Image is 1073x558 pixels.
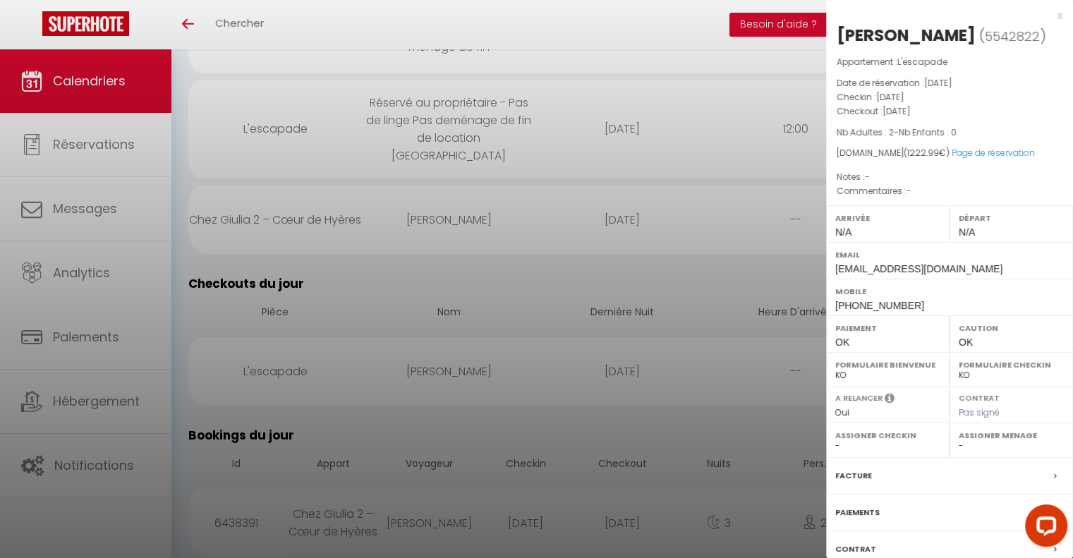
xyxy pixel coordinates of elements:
[837,126,894,138] span: Nb Adultes : 2
[835,321,940,335] label: Paiement
[837,147,1062,160] div: [DOMAIN_NAME]
[907,147,939,159] span: 1222.99
[835,428,940,442] label: Assigner Checkin
[959,226,975,238] span: N/A
[837,76,1062,90] p: Date de réservation :
[959,336,973,348] span: OK
[959,358,1064,372] label: Formulaire Checkin
[899,126,957,138] span: Nb Enfants : 0
[924,77,952,89] span: [DATE]
[959,428,1064,442] label: Assigner Menage
[904,147,950,159] span: ( €)
[837,184,1062,198] p: Commentaires :
[835,468,872,483] label: Facture
[826,7,1062,24] div: x
[876,91,904,103] span: [DATE]
[985,28,1040,45] span: 5542822
[835,263,1002,274] span: [EMAIL_ADDRESS][DOMAIN_NAME]
[1014,499,1073,558] iframe: LiveChat chat widget
[979,26,1046,46] span: ( )
[835,300,924,311] span: [PHONE_NUMBER]
[837,24,976,47] div: [PERSON_NAME]
[835,392,883,404] label: A relancer
[883,105,911,117] span: [DATE]
[835,542,876,557] label: Contrat
[835,226,851,238] span: N/A
[959,211,1064,225] label: Départ
[885,392,895,408] i: Sélectionner OUI si vous souhaiter envoyer les séquences de messages post-checkout
[907,185,911,197] span: -
[952,147,1035,159] a: Page de réservation
[897,56,947,68] span: L'escapade
[835,505,880,520] label: Paiements
[959,406,1000,418] span: Pas signé
[959,392,1000,401] label: Contrat
[959,321,1064,335] label: Caution
[837,104,1062,119] p: Checkout :
[837,55,1062,69] p: Appartement :
[835,284,1064,298] label: Mobile
[835,336,849,348] span: OK
[837,126,1062,140] p: -
[835,358,940,372] label: Formulaire Bienvenue
[865,171,870,183] span: -
[835,211,940,225] label: Arrivée
[835,248,1064,262] label: Email
[837,170,1062,184] p: Notes :
[837,90,1062,104] p: Checkin :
